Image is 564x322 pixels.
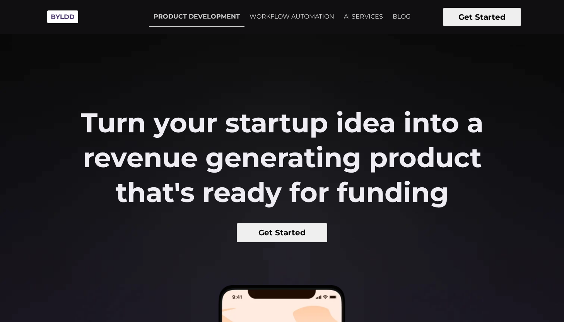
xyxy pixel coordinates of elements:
[388,7,415,26] a: BLOG
[237,223,328,242] button: Get Started
[43,6,82,27] img: Byldd - Product Development Company
[245,7,339,26] a: WORKFLOW AUTOMATION
[70,105,494,210] h2: Turn your startup idea into a revenue generating product that's ready for funding
[339,7,388,26] a: AI SERVICES
[149,7,244,27] a: PRODUCT DEVELOPMENT
[443,8,521,26] button: Get Started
